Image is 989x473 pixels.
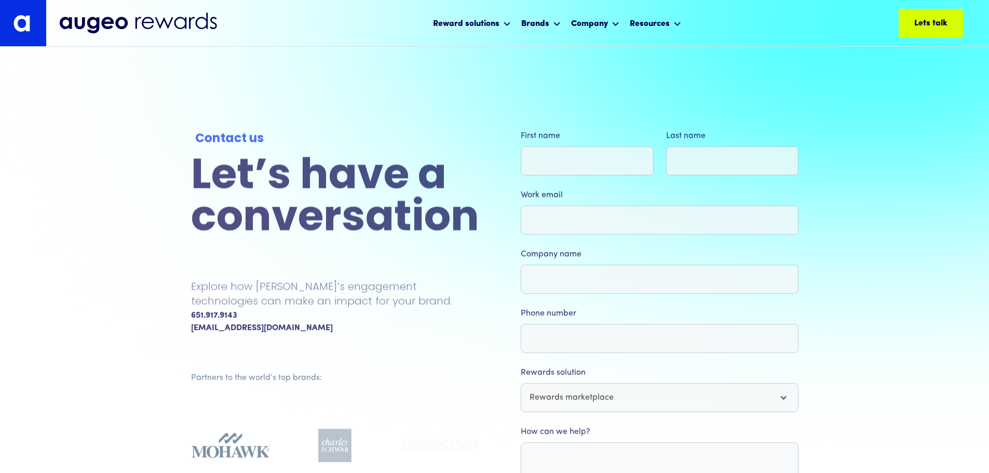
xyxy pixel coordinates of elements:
div: 651.917.9143 [191,309,237,322]
div: Contact us [195,130,475,148]
div: Rewards marketplace [521,383,798,412]
label: Rewards solution [521,367,798,379]
div: Partners to the world’s top brands: [191,372,479,384]
p: Explore how [PERSON_NAME]’s engagement technologies can make an impact for your brand. [191,279,479,308]
a: Lets talk [899,9,963,38]
label: Company name [521,248,798,261]
div: Resources [627,9,684,37]
label: First name [521,130,654,142]
div: Brands [519,9,563,37]
label: Phone number [521,307,798,320]
div: Company [568,9,622,37]
img: Client logo who trusts Augeo to maximize engagement. [191,429,270,462]
div: Resources [630,18,670,30]
a: [EMAIL_ADDRESS][DOMAIN_NAME] [191,322,333,334]
label: Work email [521,189,798,201]
img: Client logo who trusts Augeo to maximize engagement. [400,429,479,462]
img: Client logo who trusts Augeo to maximize engagement. [295,429,375,462]
label: How can we help? [521,426,798,438]
h2: Let’s have a conversation [191,156,479,240]
div: Reward solutions [433,18,499,30]
img: Augeo Rewards business unit full logo in midnight blue. [59,12,217,34]
div: Brands [521,18,549,30]
div: Company [571,18,608,30]
div: Rewards marketplace [530,391,614,404]
label: Last name [666,130,798,142]
div: Reward solutions [430,9,513,37]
